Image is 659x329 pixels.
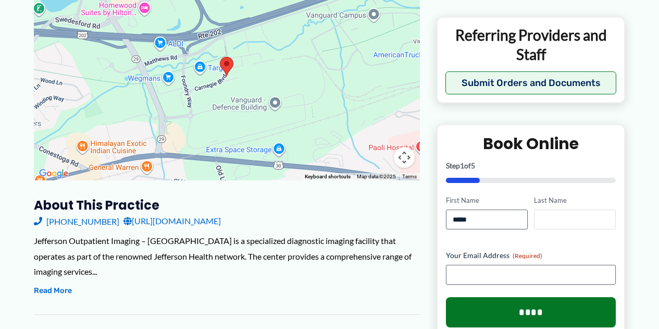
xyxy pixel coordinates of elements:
h3: About this practice [34,197,420,213]
img: Google [36,167,71,180]
span: Map data ©2025 [357,174,396,179]
a: Terms (opens in new tab) [402,174,417,179]
a: [URL][DOMAIN_NAME] [123,213,221,229]
div: Jefferson Outpatient Imaging – [GEOGRAPHIC_DATA] is a specialized diagnostic imaging facility tha... [34,233,420,279]
a: [PHONE_NUMBER] [34,213,119,229]
button: Map camera controls [394,147,415,168]
p: Step of [446,162,616,169]
button: Keyboard shortcuts [305,173,351,180]
span: 1 [460,161,464,170]
label: First Name [446,196,528,205]
label: Last Name [534,196,616,205]
span: 5 [471,161,475,170]
label: Your Email Address [446,250,616,260]
h2: Book Online [446,133,616,154]
button: Submit Orders and Documents [445,71,617,94]
button: Read More [34,285,72,297]
span: (Required) [513,251,542,259]
p: Referring Providers and Staff [445,26,617,64]
a: Open this area in Google Maps (opens a new window) [36,167,71,180]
